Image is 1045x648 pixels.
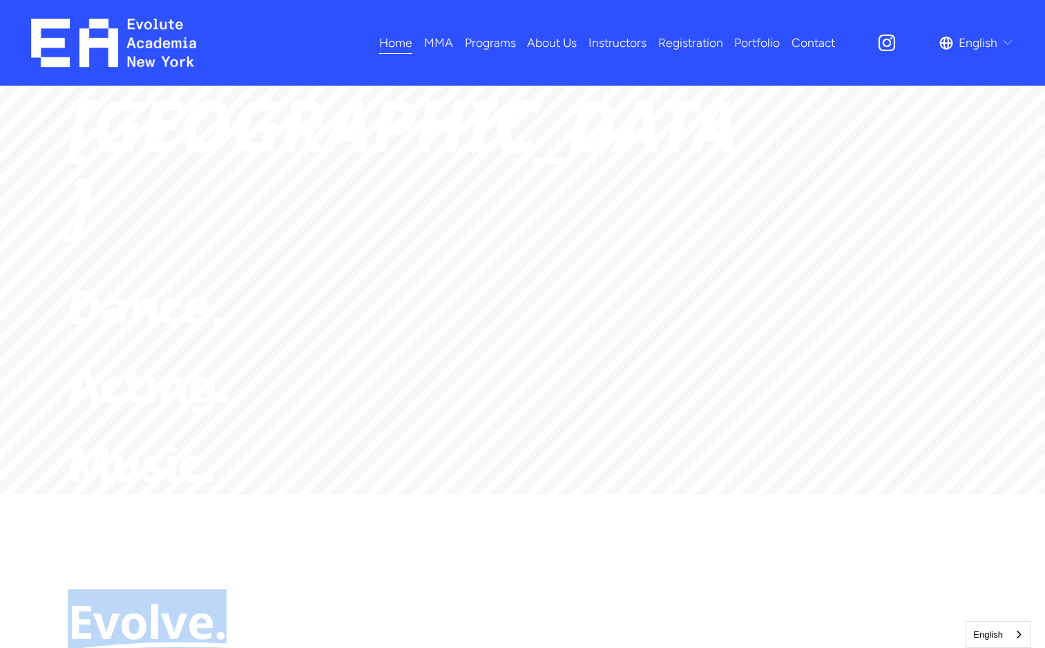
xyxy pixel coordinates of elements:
[966,621,1031,648] aside: Language selected: English
[68,511,244,574] span: Fitness.
[68,274,223,338] span: Dance.
[31,19,196,67] img: EA
[658,31,723,55] a: Registration
[424,31,453,55] a: folder dropdown
[876,32,897,53] a: Instagram
[68,353,230,417] span: Acting.
[527,31,577,55] a: About Us
[379,31,412,55] a: Home
[966,622,1030,647] a: English
[465,31,516,55] a: folder dropdown
[939,31,1014,55] div: language picker
[588,31,646,55] a: Instructors
[465,32,516,54] span: Programs
[424,32,453,54] span: MMA
[792,31,835,55] a: Contact
[734,31,780,55] a: Portfolio
[68,432,215,495] span: Music.
[959,32,997,54] span: English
